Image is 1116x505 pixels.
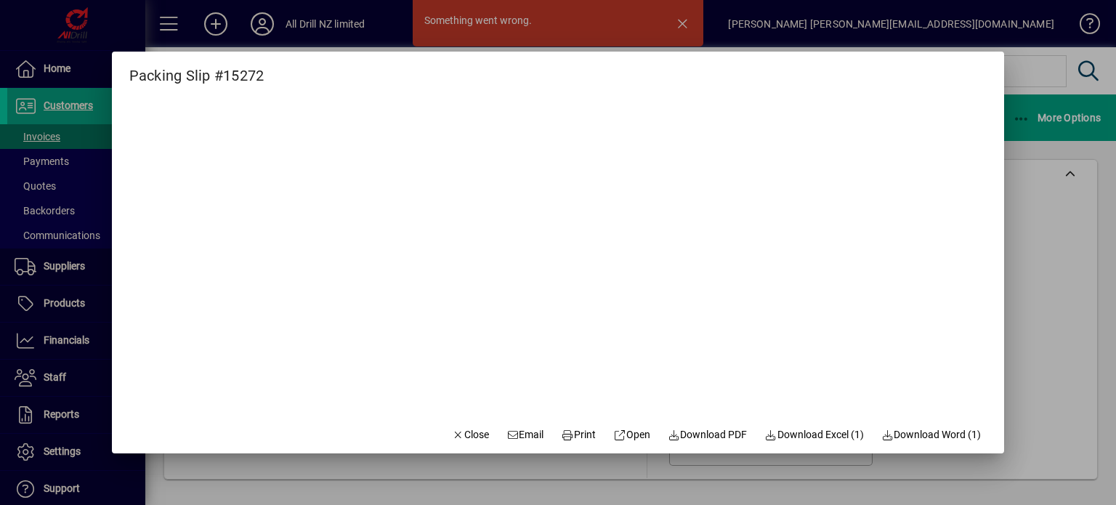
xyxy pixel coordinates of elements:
[555,421,602,448] button: Print
[668,427,748,443] span: Download PDF
[662,421,753,448] a: Download PDF
[562,427,597,443] span: Print
[451,427,489,443] span: Close
[501,421,550,448] button: Email
[759,421,870,448] button: Download Excel (1)
[764,427,864,443] span: Download Excel (1)
[607,421,656,448] a: Open
[445,421,495,448] button: Close
[112,52,282,87] h2: Packing Slip #15272
[613,427,650,443] span: Open
[876,421,987,448] button: Download Word (1)
[881,427,982,443] span: Download Word (1)
[506,427,544,443] span: Email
